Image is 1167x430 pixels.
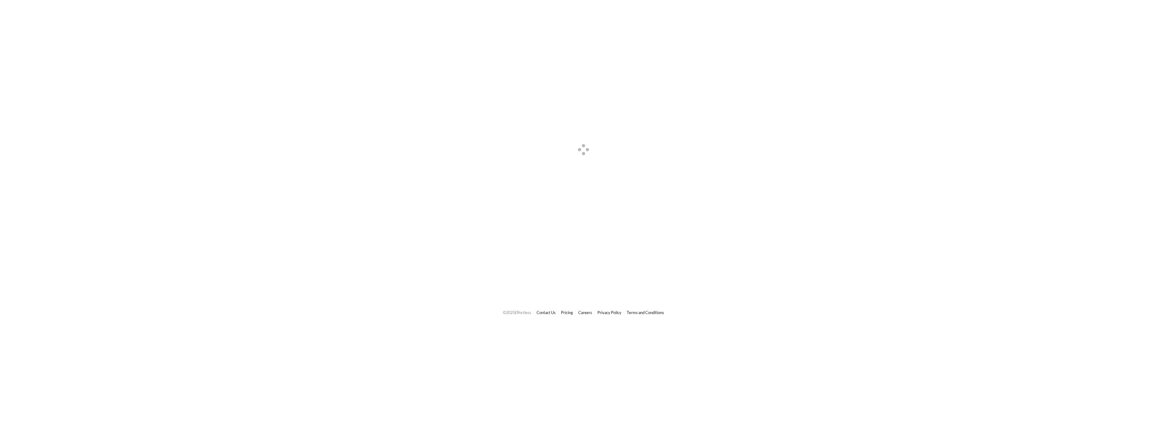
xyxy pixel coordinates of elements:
[537,310,556,315] a: Contact Us
[578,310,592,315] a: Careers
[627,310,664,315] a: Terms and Conditions
[503,310,531,315] span: © 2025 Effortless
[561,310,573,315] a: Pricing
[597,310,621,315] a: Privacy Policy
